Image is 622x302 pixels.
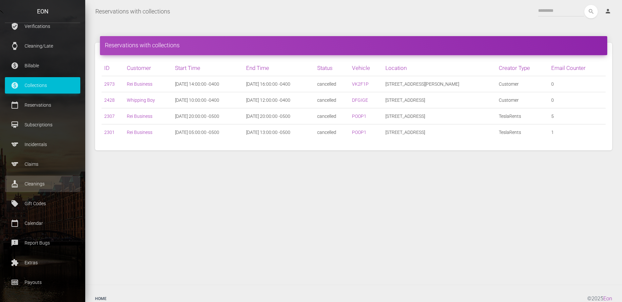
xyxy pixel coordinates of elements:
[549,108,606,124] td: 5
[10,179,75,189] p: Cleanings
[315,60,349,76] th: Status
[5,117,80,133] a: card_membership Subscriptions
[605,8,611,14] i: person
[352,81,369,87] a: VK2F1P
[5,18,80,34] a: verified_user Verifications
[5,215,80,231] a: calendar_today Calendar
[10,159,75,169] p: Claims
[10,277,75,287] p: Payouts
[383,92,496,108] td: [STREET_ADDRESS]
[127,81,152,87] a: Rei Business
[104,130,115,135] a: 2301
[243,108,315,124] td: [DATE] 20:00:00 -0500
[383,76,496,92] td: [STREET_ADDRESS][PERSON_NAME]
[10,140,75,149] p: Incidentals
[105,41,602,49] h4: Reservations with collections
[496,124,549,140] td: TeslaRents
[10,258,75,268] p: Extras
[5,235,80,251] a: feedback Report Bugs
[172,60,243,76] th: Start Time
[104,81,115,87] a: 2973
[10,238,75,248] p: Report Bugs
[5,254,80,271] a: extension Extras
[496,76,549,92] td: Customer
[383,108,496,124] td: [STREET_ADDRESS]
[243,92,315,108] td: [DATE] 12:00:00 -0400
[243,76,315,92] td: [DATE] 16:00:00 -0400
[10,100,75,110] p: Reservations
[352,114,366,119] a: POOP1
[104,97,115,103] a: 2428
[10,61,75,71] p: Billable
[172,76,243,92] td: [DATE] 14:00:00 -0400
[5,97,80,113] a: calendar_today Reservations
[104,114,115,119] a: 2307
[243,124,315,140] td: [DATE] 13:00:00 -0500
[10,218,75,228] p: Calendar
[383,124,496,140] td: [STREET_ADDRESS]
[315,92,349,108] td: cancelled
[10,41,75,51] p: Cleaning/Late
[5,274,80,291] a: money Payouts
[549,76,606,92] td: 0
[352,97,368,103] a: DFGIGE
[172,92,243,108] td: [DATE] 10:00:00 -0400
[600,5,617,18] a: person
[172,124,243,140] td: [DATE] 05:00:00 -0500
[124,60,172,76] th: Customer
[127,130,152,135] a: Rei Business
[5,195,80,212] a: local_offer Gift Codes
[102,60,124,76] th: ID
[352,130,366,135] a: POOP1
[243,60,315,76] th: End Time
[5,38,80,54] a: watch Cleaning/Late
[549,92,606,108] td: 0
[584,5,598,18] button: search
[603,295,612,302] a: Eon
[383,60,496,76] th: Location
[10,80,75,90] p: Collections
[349,60,383,76] th: Vehicle
[95,3,170,20] a: Reservations with collections
[10,199,75,208] p: Gift Codes
[127,114,152,119] a: Rei Business
[549,124,606,140] td: 1
[496,60,549,76] th: Creator Type
[496,108,549,124] td: TeslaRents
[315,124,349,140] td: cancelled
[5,77,80,94] a: paid Collections
[10,120,75,130] p: Subscriptions
[172,108,243,124] td: [DATE] 20:00:00 -0500
[5,57,80,74] a: paid Billable
[496,92,549,108] td: Customer
[10,21,75,31] p: Verifications
[5,176,80,192] a: cleaning_services Cleanings
[549,60,606,76] th: Email Counter
[5,156,80,172] a: sports Claims
[127,97,155,103] a: Whipping Boy
[315,76,349,92] td: cancelled
[315,108,349,124] td: cancelled
[5,136,80,153] a: sports Incidentals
